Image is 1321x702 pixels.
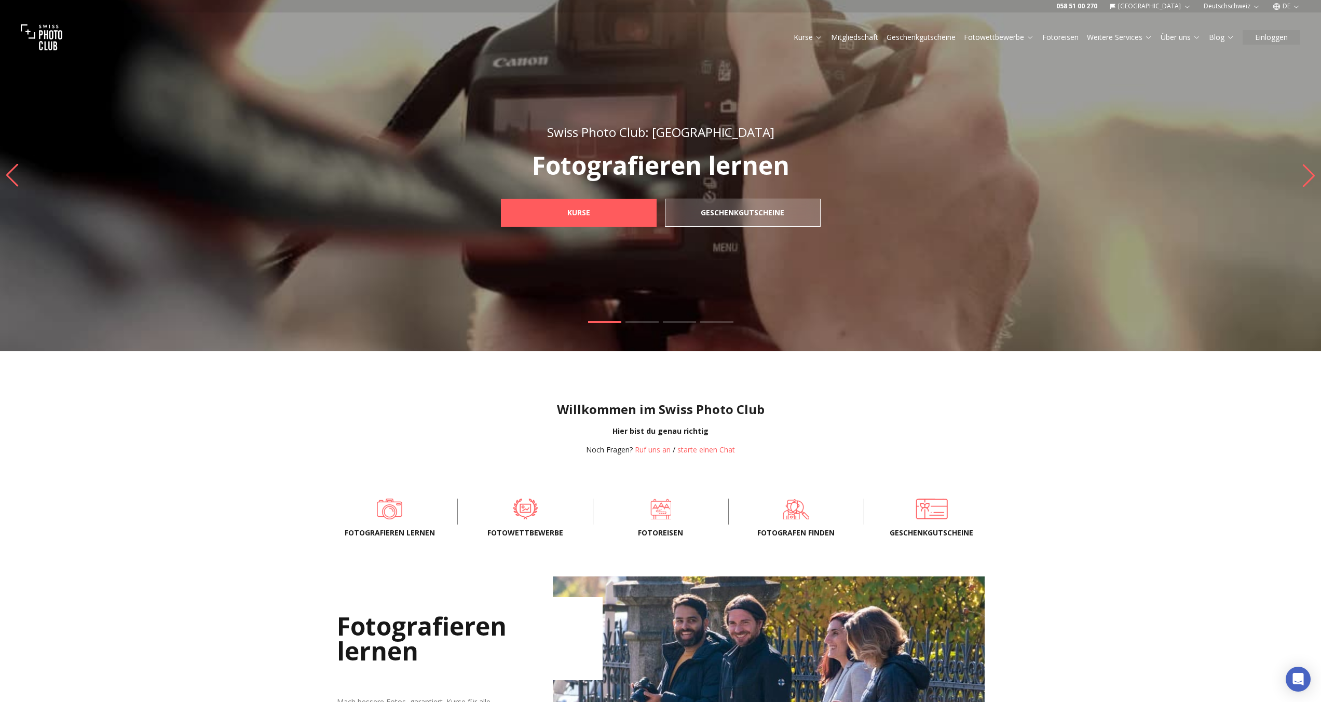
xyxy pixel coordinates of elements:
a: Geschenkgutscheine [887,32,956,43]
button: Mitgliedschaft [827,30,882,45]
button: Blog [1205,30,1238,45]
button: starte einen Chat [677,445,735,455]
a: Mitgliedschaft [831,32,878,43]
a: Fotografen finden [745,499,847,519]
a: Geschenkgutscheine [881,499,983,519]
a: 058 51 00 270 [1056,2,1097,10]
button: Fotowettbewerbe [960,30,1038,45]
a: Fotowettbewerbe [474,499,576,519]
span: Fotografen finden [745,528,847,538]
div: Open Intercom Messenger [1286,667,1311,692]
img: Swiss photo club [21,17,62,58]
span: Noch Fragen? [586,445,633,455]
a: Fotowettbewerbe [964,32,1034,43]
span: Fotowettbewerbe [474,528,576,538]
a: Fotografieren lernen [339,499,441,519]
h2: Fotografieren lernen [337,597,603,680]
p: Fotografieren lernen [478,153,843,178]
a: Geschenkgutscheine [665,199,821,227]
a: Kurse [794,32,823,43]
b: Kurse [567,208,590,218]
a: Kurse [501,199,657,227]
span: Fotoreisen [610,528,712,538]
a: Blog [1209,32,1234,43]
button: Einloggen [1243,30,1300,45]
button: Kurse [789,30,827,45]
button: Weitere Services [1083,30,1156,45]
a: Ruf uns an [635,445,671,455]
b: Geschenkgutscheine [701,208,784,218]
span: Fotografieren lernen [339,528,441,538]
a: Fotoreisen [610,499,712,519]
span: Geschenkgutscheine [881,528,983,538]
span: Swiss Photo Club: [GEOGRAPHIC_DATA] [547,123,774,141]
div: / [586,445,735,455]
a: Über uns [1161,32,1201,43]
button: Fotoreisen [1038,30,1083,45]
h1: Willkommen im Swiss Photo Club [8,401,1313,418]
a: Fotoreisen [1042,32,1079,43]
a: Weitere Services [1087,32,1152,43]
button: Geschenkgutscheine [882,30,960,45]
div: Hier bist du genau richtig [8,426,1313,436]
button: Über uns [1156,30,1205,45]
